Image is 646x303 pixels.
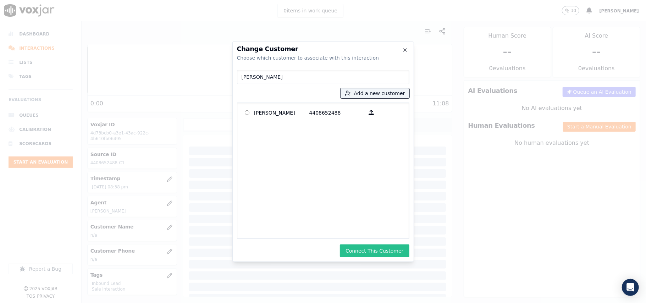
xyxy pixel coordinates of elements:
[365,107,379,118] button: [PERSON_NAME] 4408652488
[309,107,365,118] p: 4408652488
[237,54,409,61] div: Choose which customer to associate with this interaction
[245,110,249,115] input: [PERSON_NAME] 4408652488
[622,279,639,296] div: Open Intercom Messenger
[237,46,409,52] h2: Change Customer
[254,107,309,118] p: [PERSON_NAME]
[237,70,409,84] input: Search Customers
[340,244,409,257] button: Connect This Customer
[341,88,409,98] button: Add a new customer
